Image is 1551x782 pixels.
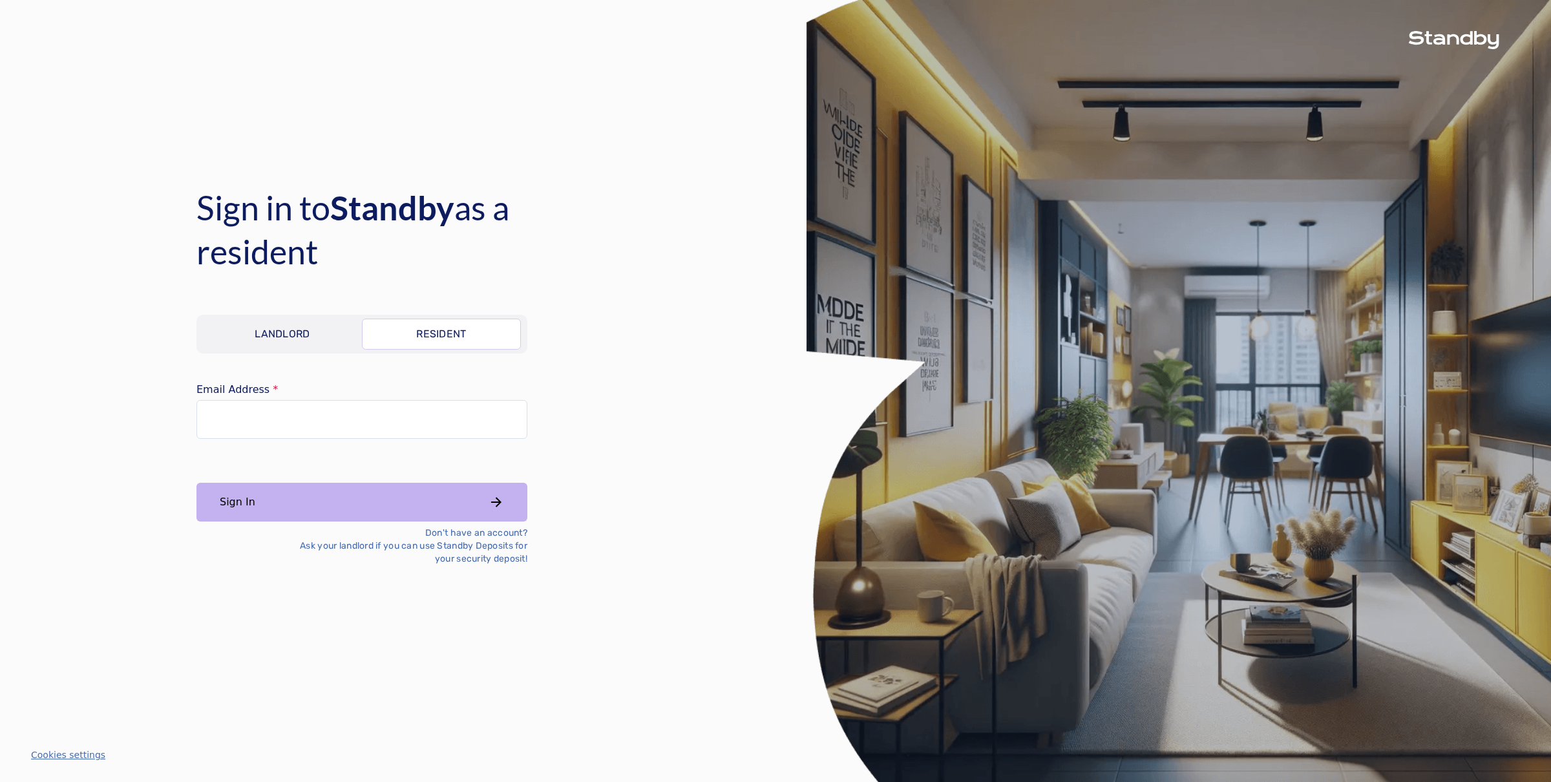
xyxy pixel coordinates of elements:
input: email [196,400,527,439]
a: Landlord [203,319,362,350]
p: Resident [416,326,467,342]
p: Landlord [255,326,310,342]
button: Sign In [196,483,527,522]
h4: Sign in to as a resident [196,185,610,273]
button: Cookies settings [31,748,105,761]
p: Don't have an account? Ask your landlord if you can use Standby Deposits for your security deposit! [279,527,527,565]
label: Email Address [196,385,527,395]
a: Resident [362,319,521,350]
span: Standby [330,187,454,227]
